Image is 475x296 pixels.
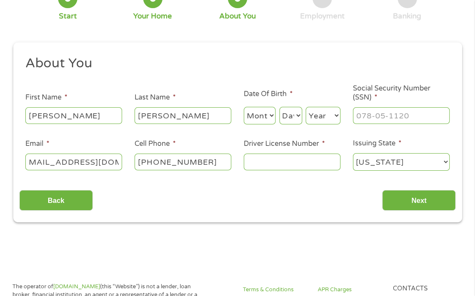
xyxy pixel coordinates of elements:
[135,93,176,102] label: Last Name
[219,12,256,21] div: About You
[135,154,231,170] input: (541) 754-3010
[53,283,100,290] a: [DOMAIN_NAME]
[353,84,450,102] label: Social Security Number (SSN)
[25,107,122,124] input: John
[382,190,456,211] input: Next
[244,90,293,99] label: Date Of Birth
[244,139,325,148] label: Driver License Number
[19,190,93,211] input: Back
[353,139,401,148] label: Issuing State
[59,12,77,21] div: Start
[133,12,172,21] div: Your Home
[353,107,450,124] input: 078-05-1120
[25,139,49,148] label: Email
[318,286,382,294] a: APR Charges
[25,55,443,72] h2: About You
[25,154,122,170] input: john@gmail.com
[135,139,176,148] label: Cell Phone
[300,12,345,21] div: Employment
[135,107,231,124] input: Smith
[243,286,307,294] a: Terms & Conditions
[25,93,67,102] label: First Name
[393,12,421,21] div: Banking
[393,285,457,293] h4: Contacts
